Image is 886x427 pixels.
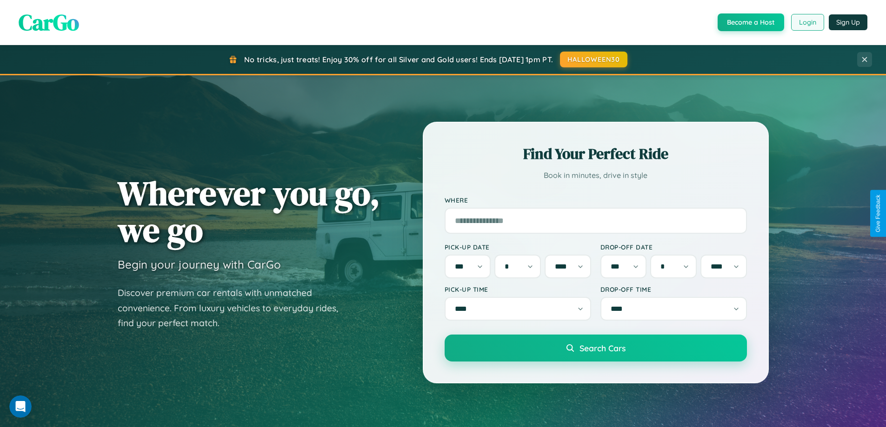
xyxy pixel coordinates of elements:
[791,14,824,31] button: Login
[445,144,747,164] h2: Find Your Perfect Ride
[445,196,747,204] label: Where
[244,55,553,64] span: No tricks, just treats! Enjoy 30% off for all Silver and Gold users! Ends [DATE] 1pm PT.
[118,285,350,331] p: Discover premium car rentals with unmatched convenience. From luxury vehicles to everyday rides, ...
[118,175,380,248] h1: Wherever you go, we go
[718,13,784,31] button: Become a Host
[9,395,32,418] iframe: Intercom live chat
[445,243,591,251] label: Pick-up Date
[829,14,867,30] button: Sign Up
[600,243,747,251] label: Drop-off Date
[445,285,591,293] label: Pick-up Time
[118,257,281,271] h3: Begin your journey with CarGo
[875,195,881,232] div: Give Feedback
[445,169,747,182] p: Book in minutes, drive in style
[445,335,747,361] button: Search Cars
[600,285,747,293] label: Drop-off Time
[560,52,627,67] button: HALLOWEEN30
[580,343,626,353] span: Search Cars
[19,7,79,38] span: CarGo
